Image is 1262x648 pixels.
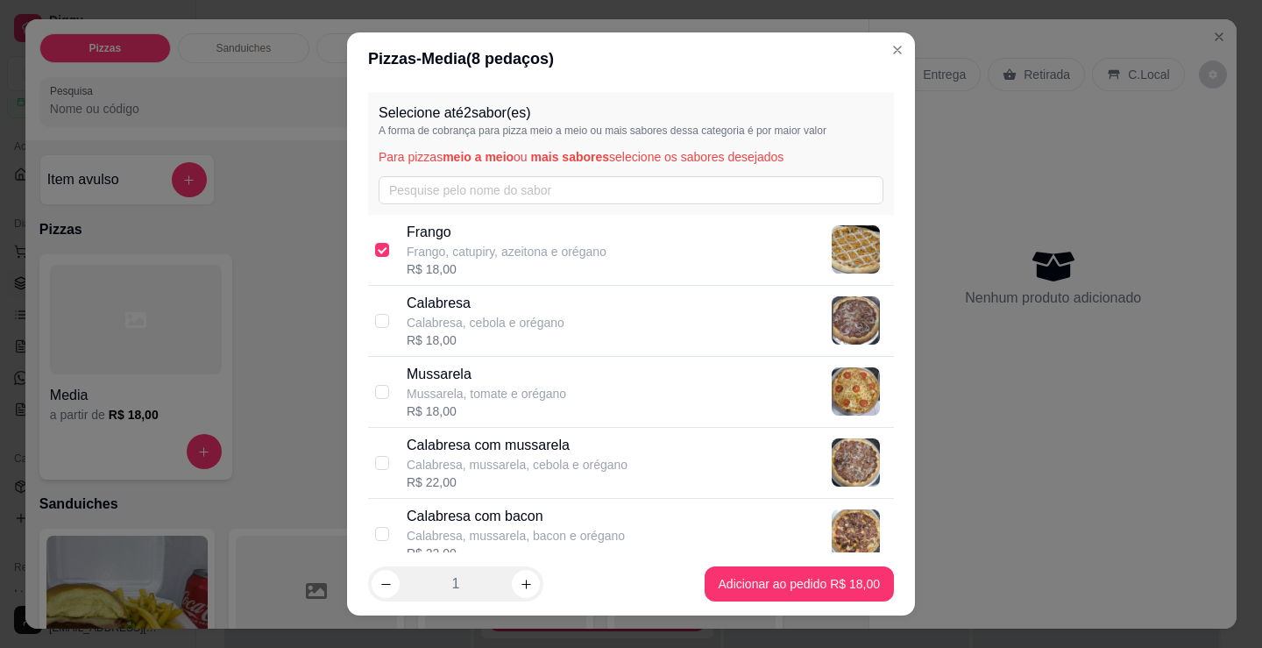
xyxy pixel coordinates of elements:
[407,402,566,420] div: R$ 18,00
[372,570,400,598] button: decrease-product-quantity
[407,506,625,527] p: Calabresa com bacon
[407,364,566,385] p: Mussarela
[443,150,514,164] span: meio a meio
[832,509,880,558] img: product-image
[379,103,883,124] p: Selecione até 2 sabor(es)
[407,385,566,402] p: Mussarela, tomate e orégano
[407,474,627,491] div: R$ 22,00
[407,331,564,349] div: R$ 18,00
[832,225,880,274] img: product-image
[407,222,606,243] p: Frango
[407,545,625,562] div: R$ 22,00
[368,46,894,71] div: Pizzas - Media ( 8 pedaços)
[512,570,540,598] button: increase-product-quantity
[452,573,460,595] p: 1
[379,176,883,204] input: Pesquise pelo nome do sabor
[705,566,894,602] button: Adicionar ao pedido R$ 18,00
[531,150,610,164] span: mais sabores
[832,296,880,345] img: product-image
[407,260,606,278] div: R$ 18,00
[775,125,826,137] span: maior valor
[407,435,627,456] p: Calabresa com mussarela
[832,367,880,416] img: product-image
[407,243,606,260] p: Frango, catupiry, azeitona e orégano
[407,293,564,314] p: Calabresa
[832,438,880,487] img: product-image
[379,124,883,138] p: A forma de cobrança para pizza meio a meio ou mais sabores dessa categoria é por
[379,148,883,166] p: Para pizzas ou selecione os sabores desejados
[883,36,911,64] button: Close
[407,456,627,474] p: Calabresa, mussarela, cebola e orégano
[407,527,625,545] p: Calabresa, mussarela, bacon e orégano
[407,314,564,331] p: Calabresa, cebola e orégano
